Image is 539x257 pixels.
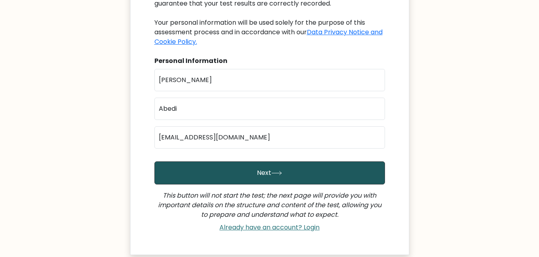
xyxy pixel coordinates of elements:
[216,223,323,232] a: Already have an account? Login
[154,161,385,184] button: Next
[154,56,385,66] div: Personal Information
[154,69,385,91] input: First name
[158,191,381,219] i: This button will not start the test; the next page will provide you with important details on the...
[154,27,383,46] a: Data Privacy Notice and Cookie Policy.
[154,126,385,149] input: Email
[154,98,385,120] input: Last name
